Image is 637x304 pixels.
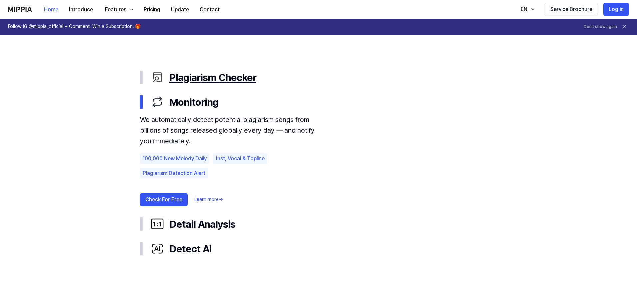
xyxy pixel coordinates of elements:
[584,24,617,30] button: Don't show again
[514,3,539,16] button: EN
[140,193,188,206] button: Check For Free
[194,3,225,16] button: Contact
[213,153,267,164] div: Inst, Vocal & Topline
[545,3,598,16] button: Service Brochure
[194,196,223,203] a: Learn more→
[98,3,138,16] button: Features
[140,236,497,261] button: Detect AI
[140,114,320,146] div: We automatically detect potential plagiarism songs from billions of songs released globally every...
[151,70,497,84] div: Plagiarism Checker
[8,23,141,30] h1: Follow IG @mippia_official + Comment, Win a Subscription! 🎁
[140,212,497,236] button: Detail Analysis
[140,90,497,114] button: Monitoring
[64,3,98,16] button: Introduce
[166,3,194,16] button: Update
[140,153,209,164] div: 100,000 New Melody Daily
[39,3,64,16] button: Home
[151,242,497,256] div: Detect AI
[104,6,128,14] div: Features
[151,217,497,231] div: Detail Analysis
[8,7,32,12] img: logo
[140,114,497,212] div: Monitoring
[138,3,166,16] button: Pricing
[151,95,497,109] div: Monitoring
[140,65,497,90] button: Plagiarism Checker
[603,3,629,16] button: Log in
[166,0,194,19] a: Update
[140,168,208,179] div: Plagiarism Detection Alert
[39,0,64,19] a: Home
[519,5,529,13] div: EN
